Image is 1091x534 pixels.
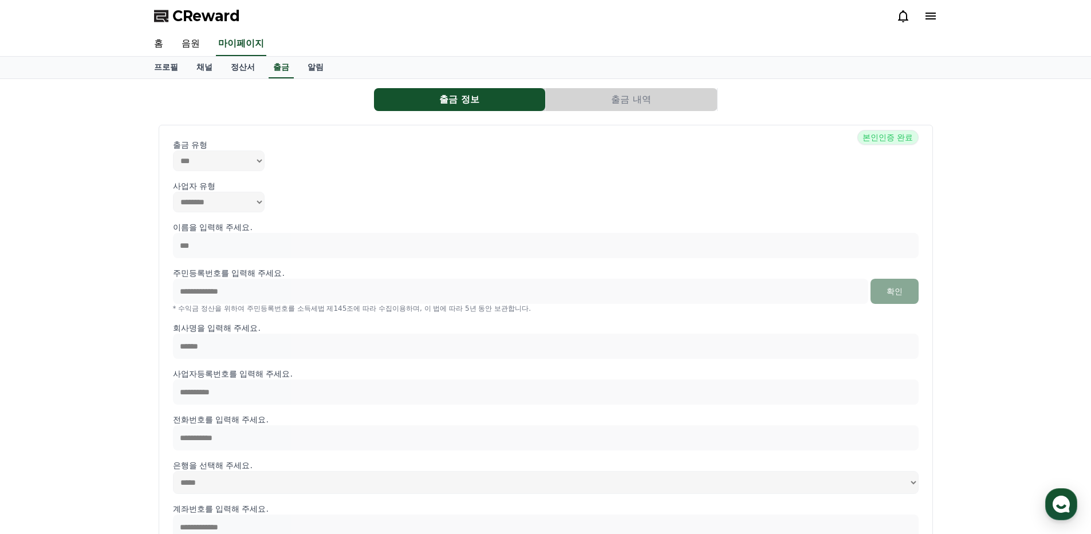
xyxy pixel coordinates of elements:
p: 출금 유형 [173,139,919,151]
p: 계좌번호를 입력해 주세요. [173,503,919,515]
a: 알림 [298,57,333,78]
a: 설정 [148,363,220,391]
a: 정산서 [222,57,264,78]
p: 은행을 선택해 주세요. [173,460,919,471]
a: 출금 [269,57,294,78]
span: 홈 [36,380,43,389]
button: 확인 [871,279,919,304]
span: 대화 [105,381,119,390]
button: 출금 내역 [546,88,717,111]
a: 홈 [3,363,76,391]
a: 홈 [145,32,172,56]
span: 설정 [177,380,191,389]
p: 이름을 입력해 주세요. [173,221,919,233]
a: 출금 정보 [374,88,546,111]
p: 회사명을 입력해 주세요. [173,322,919,334]
p: * 수익금 정산을 위하여 주민등록번호를 소득세법 제145조에 따라 수집이용하며, 이 법에 따라 5년 동안 보관합니다. [173,304,919,313]
p: 주민등록번호를 입력해 주세요. [173,267,285,279]
p: 사업자등록번호를 입력해 주세요. [173,368,919,379]
span: CReward [172,7,240,25]
a: 채널 [187,57,222,78]
a: 대화 [76,363,148,391]
a: 음원 [172,32,209,56]
button: 출금 정보 [374,88,545,111]
a: 마이페이지 [216,32,266,56]
a: 프로필 [145,57,187,78]
span: 본인인증 완료 [857,130,918,145]
p: 전화번호를 입력해 주세요. [173,414,919,425]
a: CReward [154,7,240,25]
p: 사업자 유형 [173,180,919,192]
